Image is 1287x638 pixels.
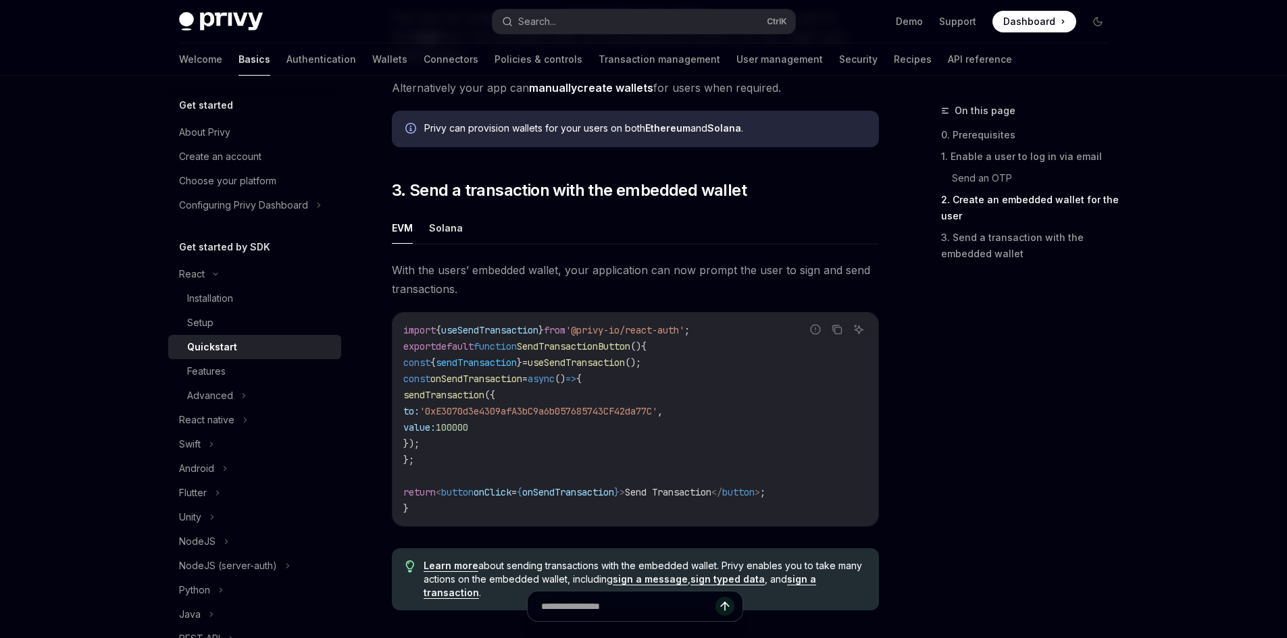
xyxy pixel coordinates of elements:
a: API reference [948,43,1012,76]
div: React [179,266,205,282]
span: Alternatively your app can for users when required. [392,78,879,97]
h5: Get started by SDK [179,239,270,255]
span: onSendTransaction [522,486,614,498]
span: With the users’ embedded wallet, your application can now prompt the user to sign and send transa... [392,261,879,298]
a: Basics [238,43,270,76]
span: }; [403,454,414,466]
span: = [522,373,528,385]
span: On this page [955,103,1015,119]
span: value: [403,421,436,433]
div: Choose your platform [179,173,276,189]
a: sign a message [613,573,688,585]
div: Java [179,606,201,622]
span: = [522,356,528,369]
span: ({ [484,389,495,401]
span: } [403,502,409,514]
span: sendTransaction [436,356,517,369]
div: NodeJS (server-auth) [179,558,277,574]
span: { [430,356,436,369]
a: Connectors [424,43,478,76]
div: Search... [518,14,556,30]
div: About Privy [179,124,230,140]
div: Android [179,460,214,477]
a: sign typed data [690,573,765,585]
span: 100000 [436,421,468,433]
span: </ [711,486,722,498]
button: EVM [392,212,413,244]
a: About Privy [168,120,341,144]
button: Ask AI [850,321,867,338]
span: Send Transaction [625,486,711,498]
button: Solana [429,212,463,244]
a: 0. Prerequisites [941,124,1119,146]
span: to: [403,405,420,417]
a: Wallets [372,43,407,76]
span: (); [625,356,641,369]
div: Quickstart [187,339,237,355]
span: '0xE3070d3e4309afA3bC9a6b057685743CF42da77C' [420,405,657,417]
a: manuallycreate wallets [529,81,653,95]
div: NodeJS [179,533,216,550]
a: Support [939,15,976,28]
span: Dashboard [1003,15,1055,28]
div: Features [187,363,226,379]
span: } [614,486,620,498]
span: } [517,356,522,369]
span: useSendTransaction [441,324,538,336]
div: Create an account [179,149,261,165]
span: about sending transactions with the embedded wallet. Privy enables you to take many actions on th... [424,559,865,600]
span: sendTransaction [403,389,484,401]
a: Welcome [179,43,222,76]
div: Installation [187,290,233,307]
span: import [403,324,436,336]
button: Copy the contents from the code block [828,321,846,338]
a: Demo [896,15,923,28]
span: const [403,373,430,385]
div: Setup [187,315,213,331]
span: async [528,373,555,385]
span: export [403,340,436,352]
span: () [555,373,565,385]
strong: Solana [707,122,741,134]
div: Python [179,582,210,598]
span: } [538,324,544,336]
button: Send message [715,597,734,616]
span: Ctrl K [767,16,787,27]
div: Swift [179,436,201,452]
span: => [565,373,576,385]
div: Flutter [179,485,207,501]
div: Configuring Privy Dashboard [179,197,308,213]
span: return [403,486,436,498]
a: Features [168,359,341,383]
span: function [474,340,517,352]
span: > [755,486,760,498]
a: Authentication [286,43,356,76]
div: Unity [179,509,201,525]
span: 3. Send a transaction with the embedded wallet [392,180,747,201]
button: Report incorrect code [807,321,824,338]
h5: Get started [179,97,233,113]
a: Transaction management [599,43,720,76]
span: SendTransactionButton [517,340,630,352]
strong: manually [529,81,577,95]
a: Policies & controls [495,43,582,76]
a: Recipes [894,43,932,76]
svg: Tip [405,560,415,573]
img: dark logo [179,12,263,31]
span: button [441,486,474,498]
span: { [517,486,522,498]
a: Quickstart [168,335,341,359]
span: from [544,324,565,336]
span: { [436,324,441,336]
span: { [641,340,647,352]
span: const [403,356,430,369]
a: User management [736,43,823,76]
a: Learn more [424,560,478,572]
div: React native [179,412,234,428]
span: = [511,486,517,498]
span: ; [684,324,690,336]
a: Send an OTP [952,167,1119,189]
span: onClick [474,486,511,498]
svg: Info [405,123,419,136]
span: onSendTransaction [430,373,522,385]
